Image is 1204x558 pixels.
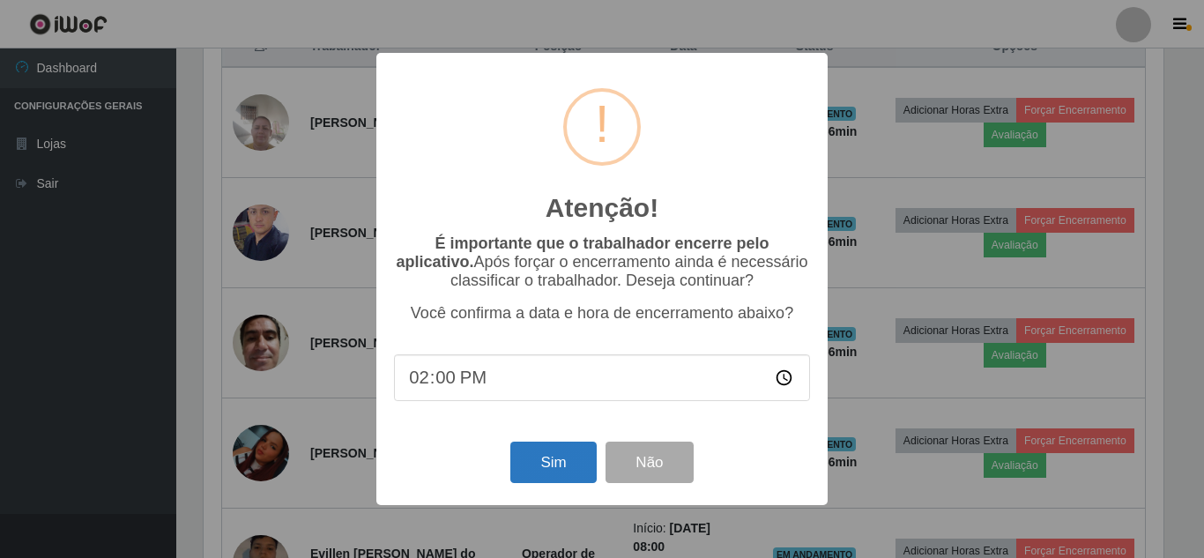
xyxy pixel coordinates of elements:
button: Não [606,442,693,483]
b: É importante que o trabalhador encerre pelo aplicativo. [396,234,769,271]
button: Sim [510,442,596,483]
h2: Atenção! [546,192,658,224]
p: Você confirma a data e hora de encerramento abaixo? [394,304,810,323]
p: Após forçar o encerramento ainda é necessário classificar o trabalhador. Deseja continuar? [394,234,810,290]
